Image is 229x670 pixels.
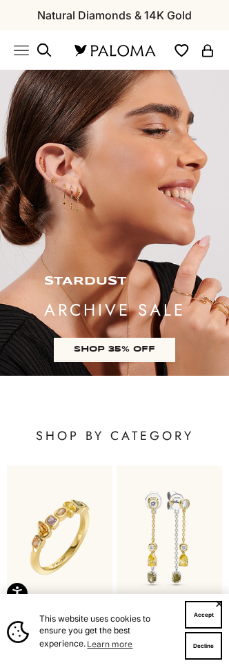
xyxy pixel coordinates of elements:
span: This website uses cookies to ensure you get the best experience. [39,613,175,651]
a: SHOP 35% OFF [54,338,175,362]
a: EARRINGS [114,463,224,631]
a: Learn more [86,636,135,651]
nav: Secondary navigation [173,41,215,59]
p: SHOP BY CATEGORY [5,422,224,450]
a: RINGS [5,463,114,631]
button: Decline [185,632,222,660]
button: Accept [185,601,222,629]
p: ARCHIVE SALE [44,300,186,320]
img: Cookie banner [7,621,29,643]
p: Natural Diamonds & 14K Gold [37,6,192,24]
p: STARDUST [44,275,186,289]
button: Close [215,600,223,608]
nav: Primary navigation [14,42,58,59]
